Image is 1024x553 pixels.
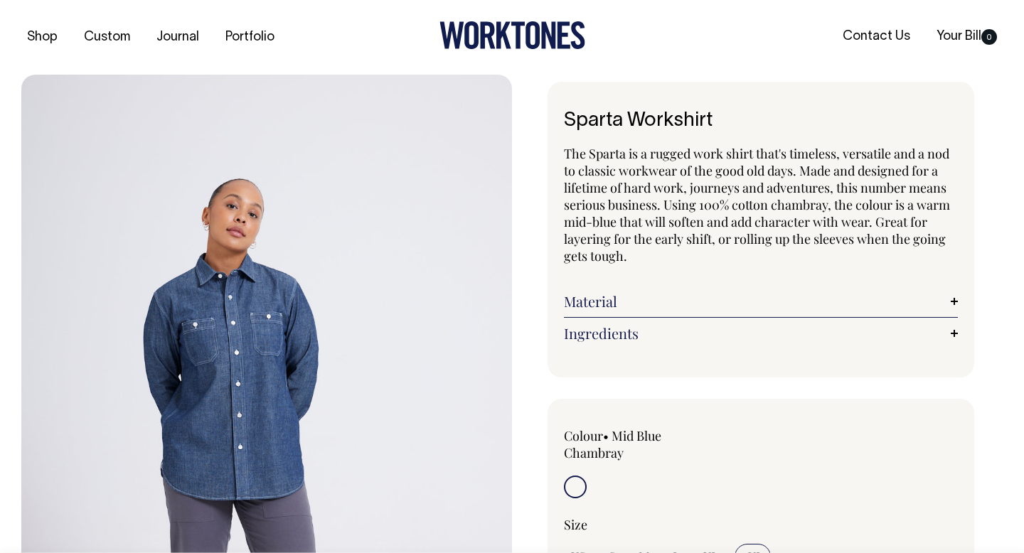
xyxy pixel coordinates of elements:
h1: Sparta Workshirt [564,110,958,132]
a: Shop [21,26,63,49]
a: Journal [151,26,205,49]
a: Ingredients [564,325,958,342]
div: Colour [564,427,722,461]
a: Material [564,293,958,310]
span: • [603,427,609,444]
div: Size [564,516,958,533]
a: Custom [78,26,136,49]
span: The Sparta is a rugged work shirt that's timeless, versatile and a nod to classic workwear of the... [564,145,950,264]
a: Your Bill0 [931,25,1003,48]
label: Mid Blue Chambray [564,427,661,461]
a: Contact Us [837,25,916,48]
span: 0 [981,29,997,45]
a: Portfolio [220,26,280,49]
